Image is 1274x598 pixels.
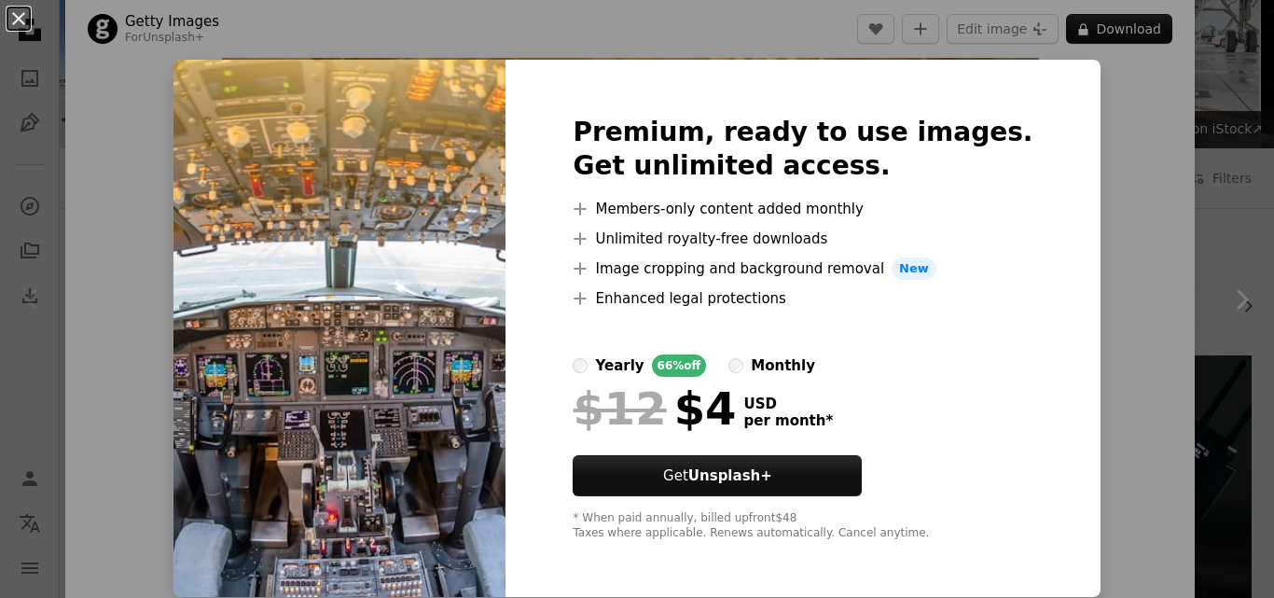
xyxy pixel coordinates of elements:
button: GetUnsplash+ [573,455,862,496]
li: Unlimited royalty-free downloads [573,228,1032,250]
span: $12 [573,384,666,433]
input: yearly66%off [573,358,588,373]
span: New [892,257,936,280]
span: per month * [743,412,833,429]
div: 66% off [652,355,707,377]
div: yearly [595,355,644,377]
img: premium_photo-1661964062531-dcbd3b63d1bd [173,60,505,597]
li: Enhanced legal protections [573,287,1032,310]
li: Image cropping and background removal [573,257,1032,280]
h2: Premium, ready to use images. Get unlimited access. [573,116,1032,183]
li: Members-only content added monthly [573,198,1032,220]
div: * When paid annually, billed upfront $48 Taxes where applicable. Renews automatically. Cancel any... [573,511,1032,541]
input: monthly [728,358,743,373]
span: USD [743,396,833,412]
div: $4 [573,384,736,433]
strong: Unsplash+ [688,467,772,484]
div: monthly [751,355,815,377]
